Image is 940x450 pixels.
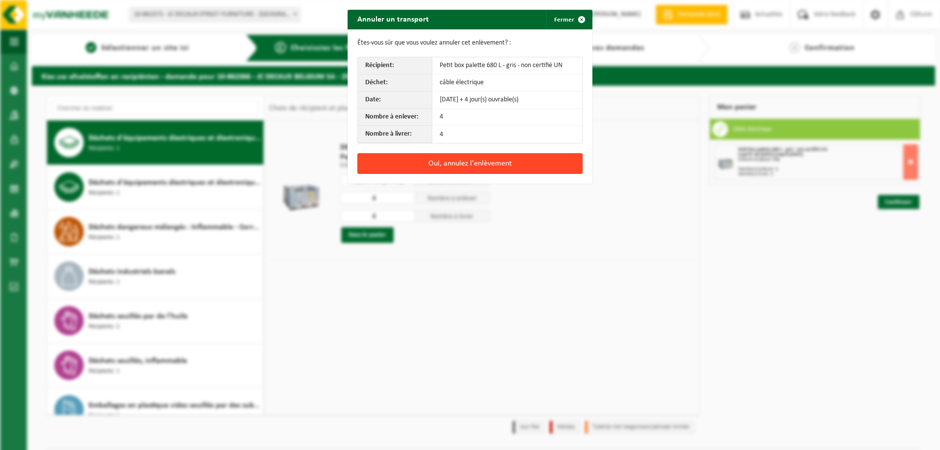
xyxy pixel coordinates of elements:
td: 4 [432,126,582,143]
td: 4 [432,109,582,126]
th: Nombre à livrer: [358,126,432,143]
th: Date: [358,92,432,109]
button: Fermer [546,10,591,29]
td: Petit box palette 680 L - gris - non certifié UN [432,57,582,74]
h2: Annuler un transport [348,10,439,28]
th: Récipient: [358,57,432,74]
td: [DATE] + 4 jour(s) ouvrable(s) [432,92,582,109]
button: Oui, annulez l'enlèvement [357,153,583,174]
td: câble électrique [432,74,582,92]
th: Nombre à enlever: [358,109,432,126]
p: Êtes-vous sûr que vous voulez annuler cet enlèvement? : [357,39,583,47]
th: Déchet: [358,74,432,92]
